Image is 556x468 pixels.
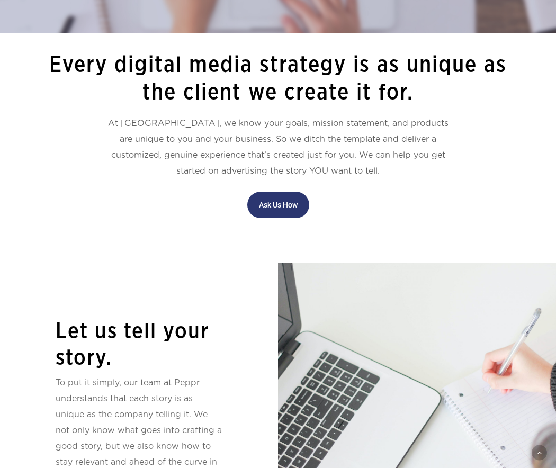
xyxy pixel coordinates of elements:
h2: Let us tell your story. [56,318,222,371]
a: Ask Us How [247,192,309,218]
span: Ask Us How [259,200,298,210]
h2: Every digital media strategy is as unique as the client we create it for. [48,51,508,107]
p: At [GEOGRAPHIC_DATA], we know your goals, mission statement, and products are unique to you and y... [48,115,508,179]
